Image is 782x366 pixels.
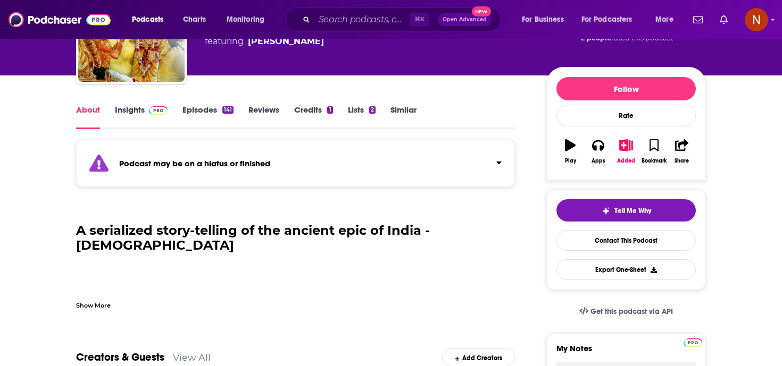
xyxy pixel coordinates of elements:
[115,105,168,129] a: InsightsPodchaser Pro
[617,158,635,164] div: Added
[689,11,707,29] a: Show notifications dropdown
[314,11,410,28] input: Search podcasts, credits, & more...
[745,8,768,31] img: User Profile
[294,105,332,129] a: Credits1
[514,11,577,28] button: open menu
[438,13,492,26] button: Open AdvancedNew
[390,105,417,129] a: Similar
[684,338,702,347] img: Podchaser Pro
[716,11,732,29] a: Show notifications dropdown
[556,230,696,251] a: Contact This Podcast
[556,105,696,126] div: Rate
[614,207,651,215] span: Tell Me Why
[119,158,270,168] strong: Podcast may be on a hiatus or finished
[76,146,515,187] section: Click to expand status details
[472,6,491,16] span: New
[76,223,515,253] h2: A serialized story-telling of the ancient epic of India - [DEMOGRAPHIC_DATA]
[76,351,164,364] a: Creators & Guests
[590,307,673,316] span: Get this podcast via API
[556,343,696,362] label: My Notes
[612,132,640,171] button: Added
[9,10,111,30] img: Podchaser - Follow, Share and Rate Podcasts
[248,35,324,48] a: Sudipta Bhawmik
[222,106,234,114] div: 141
[76,105,100,129] a: About
[684,337,702,347] a: Pro website
[640,132,668,171] button: Bookmark
[648,11,687,28] button: open menu
[584,132,612,171] button: Apps
[655,12,673,27] span: More
[556,259,696,280] button: Export One-Sheet
[348,105,376,129] a: Lists2
[327,106,332,114] div: 1
[369,106,376,114] div: 2
[556,132,584,171] button: Play
[602,207,610,215] img: tell me why sparkle
[295,7,511,32] div: Search podcasts, credits, & more...
[149,106,168,115] img: Podchaser Pro
[522,12,564,27] span: For Business
[248,105,279,129] a: Reviews
[592,158,605,164] div: Apps
[675,158,689,164] div: Share
[219,11,278,28] button: open menu
[227,12,264,27] span: Monitoring
[410,13,429,27] span: ⌘ K
[173,352,211,363] a: View All
[565,158,576,164] div: Play
[182,105,234,129] a: Episodes141
[668,132,696,171] button: Share
[556,199,696,222] button: tell me why sparkleTell Me Why
[132,12,163,27] span: Podcasts
[642,158,667,164] div: Bookmark
[581,12,633,27] span: For Podcasters
[556,77,696,100] button: Follow
[124,11,177,28] button: open menu
[745,8,768,31] button: Show profile menu
[205,35,461,48] span: featuring
[745,8,768,31] span: Logged in as AdelNBM
[575,11,648,28] button: open menu
[183,12,206,27] span: Charts
[443,17,487,22] span: Open Advanced
[176,11,212,28] a: Charts
[571,299,681,325] a: Get this podcast via API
